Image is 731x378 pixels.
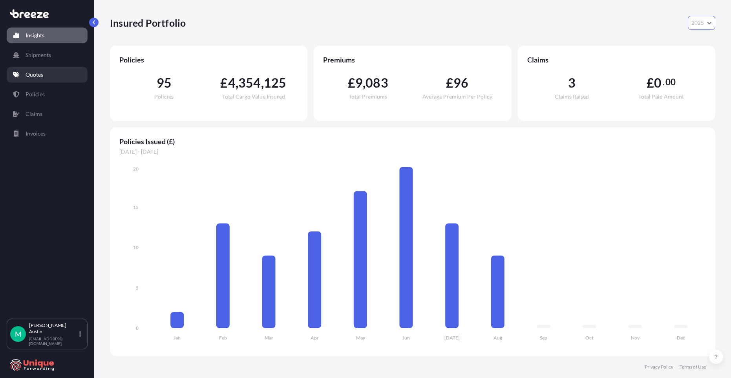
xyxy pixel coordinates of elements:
[219,335,227,341] tspan: Feb
[402,335,410,341] tspan: Jun
[446,77,453,89] span: £
[26,110,42,118] p: Claims
[265,335,273,341] tspan: Mar
[688,16,715,30] button: Year Selector
[691,19,704,27] span: 2025
[555,94,589,99] span: Claims Raised
[26,130,46,138] p: Invoices
[133,244,139,250] tspan: 10
[26,90,45,98] p: Policies
[222,94,285,99] span: Total Cargo Value Insured
[26,31,44,39] p: Insights
[133,166,139,172] tspan: 20
[7,47,88,63] a: Shipments
[585,335,594,341] tspan: Oct
[631,335,640,341] tspan: Nov
[119,55,298,64] span: Policies
[444,335,460,341] tspan: [DATE]
[7,28,88,43] a: Insights
[26,51,51,59] p: Shipments
[540,335,547,341] tspan: Sep
[422,94,492,99] span: Average Premium Per Policy
[677,335,685,341] tspan: Dec
[323,55,502,64] span: Premiums
[663,79,665,85] span: .
[238,77,261,89] span: 354
[355,77,363,89] span: 9
[365,77,388,89] span: 083
[453,77,468,89] span: 96
[15,330,22,338] span: M
[157,77,172,89] span: 95
[349,94,387,99] span: Total Premiums
[647,77,654,89] span: £
[638,94,684,99] span: Total Paid Amount
[680,364,706,370] a: Terms of Use
[133,204,139,210] tspan: 15
[363,77,365,89] span: ,
[119,148,706,156] span: [DATE] - [DATE]
[493,335,503,341] tspan: Aug
[174,335,181,341] tspan: Jan
[29,336,78,346] p: [EMAIL_ADDRESS][DOMAIN_NAME]
[110,17,186,29] p: Insured Portfolio
[7,126,88,141] a: Invoices
[568,77,576,89] span: 3
[119,137,706,146] span: Policies Issued (£)
[26,71,43,79] p: Quotes
[645,364,673,370] a: Privacy Policy
[527,55,706,64] span: Claims
[29,322,78,335] p: [PERSON_NAME] Austin
[7,86,88,102] a: Policies
[311,335,319,341] tspan: Apr
[228,77,236,89] span: 4
[136,285,139,291] tspan: 5
[7,67,88,83] a: Quotes
[356,335,365,341] tspan: May
[154,94,174,99] span: Policies
[261,77,264,89] span: ,
[10,359,55,371] img: organization-logo
[7,106,88,122] a: Claims
[348,77,355,89] span: £
[665,79,676,85] span: 00
[264,77,287,89] span: 125
[220,77,228,89] span: £
[136,325,139,331] tspan: 0
[236,77,238,89] span: ,
[654,77,662,89] span: 0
